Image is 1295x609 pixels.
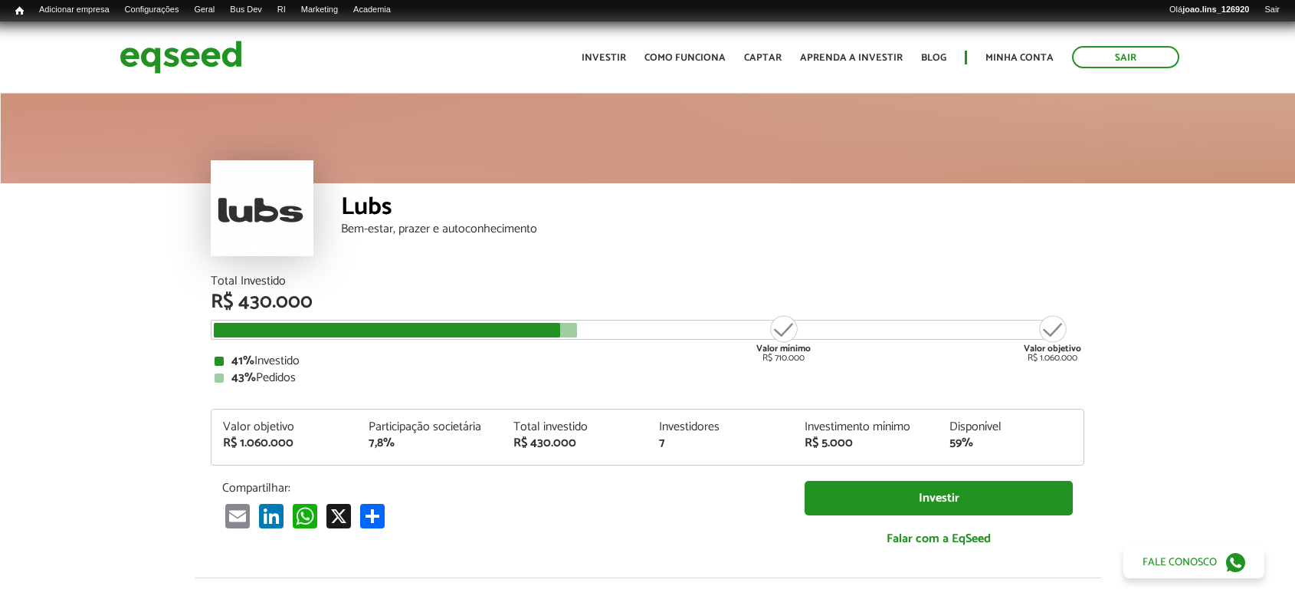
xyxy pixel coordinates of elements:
a: Aprenda a investir [800,53,903,63]
a: Como funciona [644,53,726,63]
div: Investidores [659,421,782,433]
a: Minha conta [985,53,1054,63]
div: 7,8% [369,437,491,449]
a: Início [8,4,31,18]
a: Captar [744,53,782,63]
div: Investimento mínimo [805,421,927,433]
div: 59% [949,437,1072,449]
a: Bus Dev [222,4,270,16]
a: Share [357,503,388,528]
div: R$ 1.060.000 [1024,314,1081,363]
a: Configurações [117,4,187,16]
strong: Valor mínimo [756,341,811,356]
div: Participação societária [369,421,491,433]
a: X [323,503,354,528]
div: Investido [215,355,1080,367]
div: R$ 1.060.000 [223,437,346,449]
a: Sair [1072,46,1179,68]
div: Pedidos [215,372,1080,384]
div: R$ 710.000 [755,314,812,363]
p: Compartilhar: [222,481,782,495]
a: RI [270,4,293,16]
a: LinkedIn [256,503,287,528]
div: Total investido [513,421,636,433]
span: Início [15,5,24,16]
a: WhatsApp [290,503,320,528]
a: Investir [805,481,1073,515]
div: 7 [659,437,782,449]
img: EqSeed [120,37,242,77]
div: Disponível [949,421,1072,433]
div: R$ 430.000 [211,292,1084,312]
a: Blog [921,53,946,63]
a: Adicionar empresa [31,4,117,16]
strong: 41% [231,351,254,371]
strong: 43% [231,367,256,388]
div: Lubs [341,195,1084,223]
div: R$ 430.000 [513,437,636,449]
div: Total Investido [211,275,1084,288]
a: Marketing [293,4,346,16]
strong: Valor objetivo [1024,341,1081,356]
a: Academia [346,4,398,16]
a: Fale conosco [1123,546,1264,578]
a: Sair [1257,4,1287,16]
div: Bem-estar, prazer e autoconhecimento [341,223,1084,235]
div: Valor objetivo [223,421,346,433]
a: Email [222,503,253,528]
a: Geral [186,4,222,16]
div: R$ 5.000 [805,437,927,449]
a: Falar com a EqSeed [805,523,1073,555]
a: Investir [582,53,626,63]
a: Olájoao.lins_126920 [1162,4,1257,16]
strong: joao.lins_126920 [1182,5,1249,14]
